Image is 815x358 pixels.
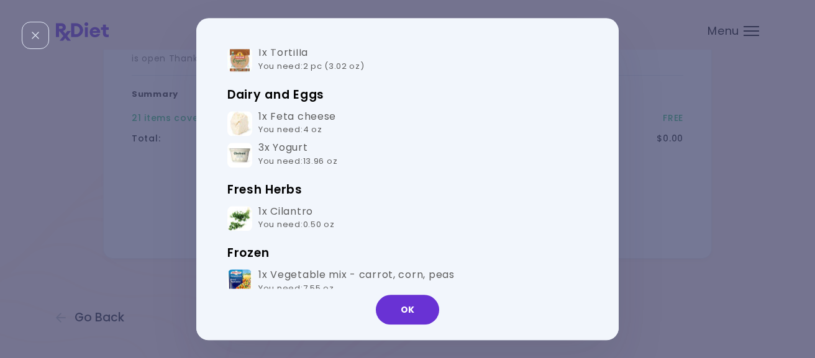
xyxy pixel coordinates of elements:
span: You need : 4 oz [258,124,322,136]
span: You need : 13.96 oz [258,155,337,167]
span: You need : 2 pc (3.02 oz) [258,60,365,72]
div: Close [22,22,49,49]
span: You need : 7.55 oz [258,282,334,294]
div: 3x Yogurt [258,142,337,169]
div: 1x Vegetable mix - carrot, corn, peas [258,269,455,295]
div: 1x Feta cheese [258,110,336,137]
h3: Dairy and Eggs [227,85,588,105]
h3: Fresh Herbs [227,180,588,200]
span: You need : 0.50 oz [258,219,335,231]
button: OK [376,295,439,324]
div: 1x Tortilla [258,47,365,74]
div: 1x Cilantro [258,205,335,232]
h3: Frozen [227,244,588,264]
